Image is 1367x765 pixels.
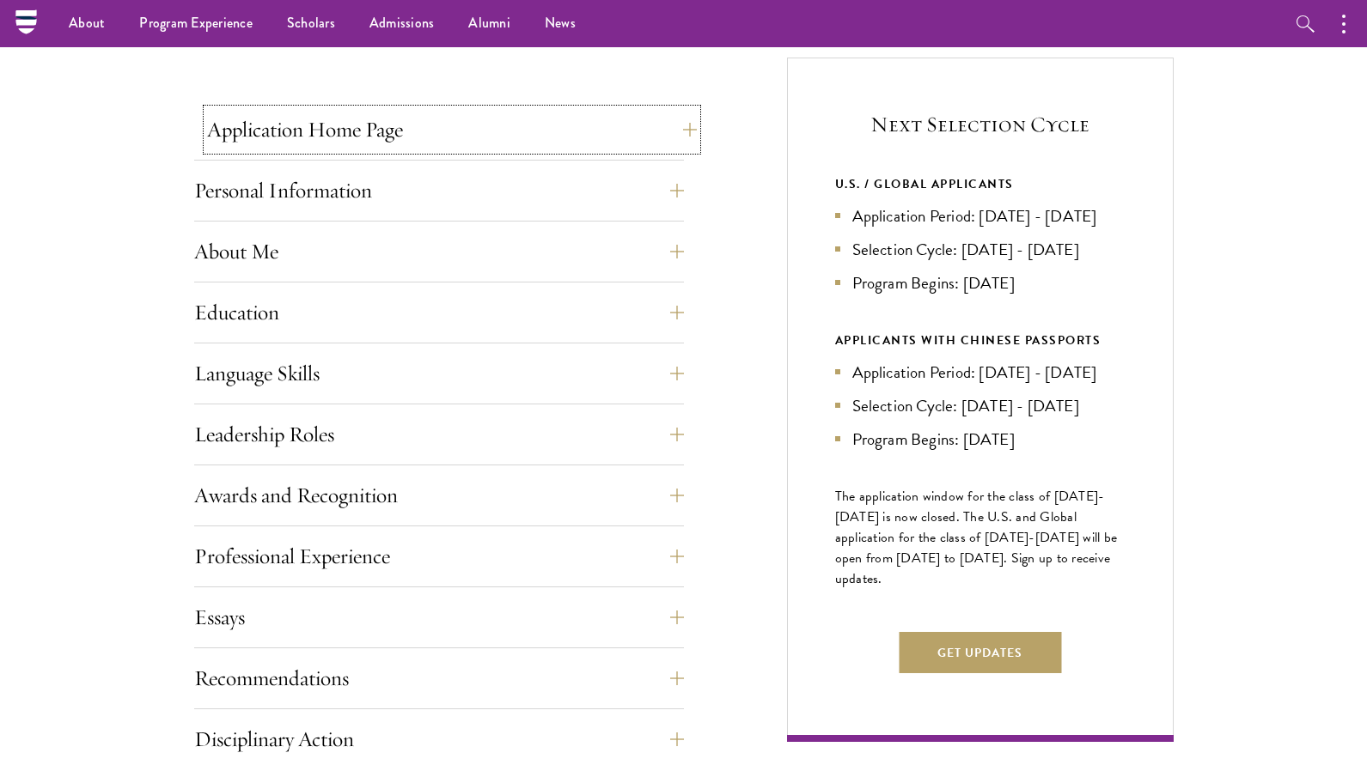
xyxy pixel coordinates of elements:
button: Recommendations [194,658,684,699]
li: Program Begins: [DATE] [835,427,1126,452]
div: APPLICANTS WITH CHINESE PASSPORTS [835,330,1126,351]
span: The application window for the class of [DATE]-[DATE] is now closed. The U.S. and Global applicat... [835,486,1118,589]
li: Application Period: [DATE] - [DATE] [835,203,1126,228]
button: Essays [194,597,684,638]
h5: Next Selection Cycle [835,110,1126,139]
button: Leadership Roles [194,414,684,455]
button: Language Skills [194,353,684,394]
li: Selection Cycle: [DATE] - [DATE] [835,393,1126,418]
li: Selection Cycle: [DATE] - [DATE] [835,237,1126,262]
li: Program Begins: [DATE] [835,270,1126,295]
button: Education [194,292,684,333]
button: Professional Experience [194,536,684,577]
button: Awards and Recognition [194,475,684,516]
button: Application Home Page [207,109,697,150]
button: Personal Information [194,170,684,211]
div: U.S. / GLOBAL APPLICANTS [835,173,1126,195]
li: Application Period: [DATE] - [DATE] [835,360,1126,385]
button: About Me [194,231,684,272]
button: Disciplinary Action [194,719,684,760]
button: Get Updates [899,632,1061,673]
